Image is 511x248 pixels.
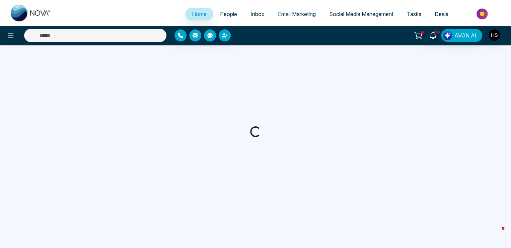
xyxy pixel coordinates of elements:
[425,29,441,41] a: 10+
[250,11,265,17] span: Inbox
[428,8,455,20] a: Deals
[329,11,393,17] span: Social Media Management
[458,6,507,21] img: Market-place.gif
[489,29,500,41] img: User Avatar
[488,225,504,241] iframe: Intercom live chat
[220,11,237,17] span: People
[278,11,316,17] span: Email Marketing
[192,11,207,17] span: Home
[400,8,428,20] a: Tasks
[185,8,213,20] a: Home
[443,31,452,40] img: Lead Flow
[435,11,448,17] span: Deals
[11,5,51,21] img: Nova CRM Logo
[271,8,322,20] a: Email Marketing
[454,31,477,39] span: AVON AI
[441,29,482,42] button: AVON AI
[322,8,400,20] a: Social Media Management
[244,8,271,20] a: Inbox
[433,29,439,35] span: 10+
[213,8,244,20] a: People
[407,11,421,17] span: Tasks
